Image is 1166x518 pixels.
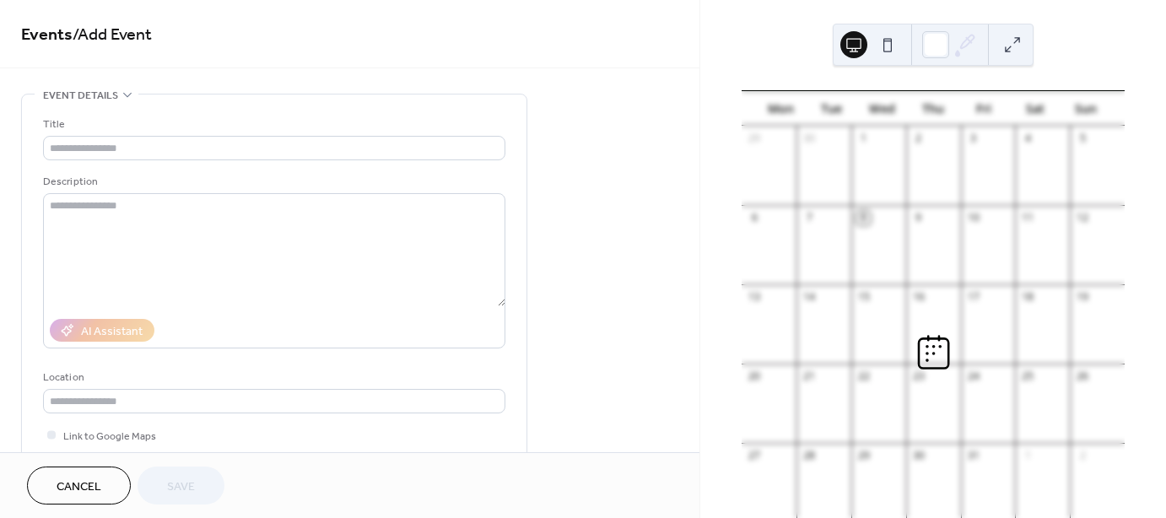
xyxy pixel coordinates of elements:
div: 13 [748,290,762,305]
div: 10 [966,211,980,225]
div: 31 [966,449,980,463]
span: Event details [43,87,118,105]
div: 22 [856,370,871,384]
div: 30 [911,449,926,463]
div: 17 [966,290,980,305]
div: 28 [802,449,817,463]
div: 15 [856,290,871,305]
div: 14 [802,290,817,305]
button: Cancel [27,467,131,505]
div: 29 [748,132,762,146]
span: Cancel [57,478,101,496]
div: 1 [1021,449,1035,463]
div: Thu [908,91,958,126]
div: Sat [1009,91,1060,126]
div: 2 [911,132,926,146]
div: 19 [1076,290,1090,305]
div: 6 [748,211,762,225]
div: 26 [1076,370,1090,384]
div: 18 [1021,290,1035,305]
div: 1 [856,132,871,146]
div: Sun [1061,91,1111,126]
div: 5 [1076,132,1090,146]
div: 9 [911,211,926,225]
div: 21 [802,370,817,384]
span: Link to Google Maps [63,428,156,445]
div: 20 [748,370,762,384]
div: 23 [911,370,926,384]
div: 4 [1021,132,1035,146]
div: 8 [856,211,871,225]
div: 2 [1076,449,1090,463]
div: Title [43,116,502,133]
span: / Add Event [73,19,152,51]
div: Fri [958,91,1009,126]
div: Description [43,173,502,191]
div: 29 [856,449,871,463]
div: 3 [966,132,980,146]
div: Tue [806,91,856,126]
div: 24 [966,370,980,384]
div: 11 [1021,211,1035,225]
a: Events [21,19,73,51]
div: 25 [1021,370,1035,384]
div: 7 [802,211,817,225]
div: Mon [755,91,806,126]
div: 27 [748,449,762,463]
div: Location [43,369,502,386]
div: 30 [802,132,817,146]
div: 12 [1076,211,1090,225]
div: 16 [911,290,926,305]
div: Wed [857,91,908,126]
